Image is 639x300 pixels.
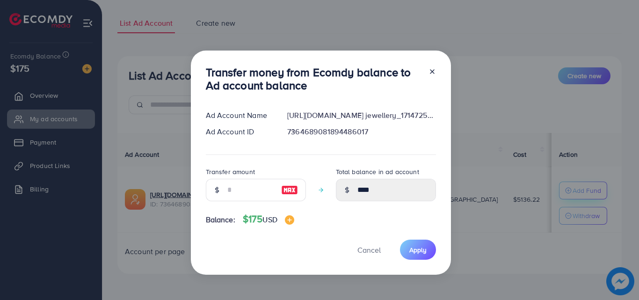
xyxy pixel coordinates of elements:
[262,214,277,225] span: USD
[336,167,419,176] label: Total balance in ad account
[280,110,443,121] div: [URL][DOMAIN_NAME] jewellery_1714725321365
[206,66,421,93] h3: Transfer money from Ecomdy balance to Ad account balance
[243,213,294,225] h4: $175
[400,240,436,260] button: Apply
[206,167,255,176] label: Transfer amount
[280,126,443,137] div: 7364689081894486017
[281,184,298,196] img: image
[198,126,280,137] div: Ad Account ID
[206,214,235,225] span: Balance:
[357,245,381,255] span: Cancel
[409,245,427,255] span: Apply
[198,110,280,121] div: Ad Account Name
[285,215,294,225] img: image
[346,240,392,260] button: Cancel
